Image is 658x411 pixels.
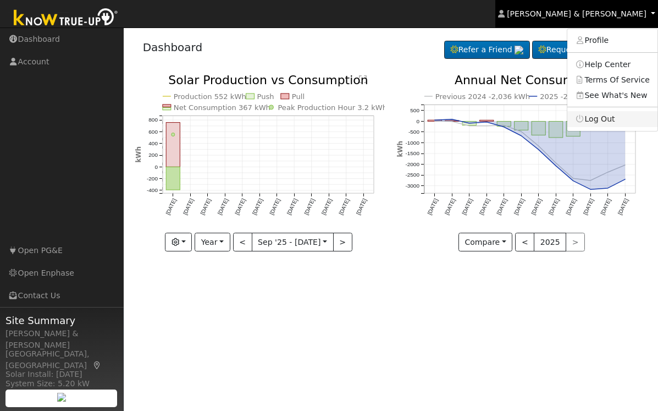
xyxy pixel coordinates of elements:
[468,125,471,127] circle: onclick=""
[462,122,476,125] rect: onclick=""
[5,369,118,380] div: Solar Install: [DATE]
[5,348,118,371] div: [GEOGRAPHIC_DATA], [GEOGRAPHIC_DATA]
[355,198,368,216] text: [DATE]
[624,178,627,180] circle: onclick=""
[451,118,453,120] circle: onclick=""
[572,178,574,180] circle: onclick=""
[485,125,488,127] circle: onclick=""
[8,6,124,31] img: Know True-Up
[567,72,657,87] a: Terms Of Service
[567,87,657,103] a: See What's New
[461,198,473,216] text: [DATE]
[530,198,543,216] text: [DATE]
[148,129,158,135] text: 600
[234,198,246,216] text: [DATE]
[286,198,298,216] text: [DATE]
[426,198,439,216] text: [DATE]
[548,198,560,216] text: [DATE]
[57,393,66,402] img: retrieve
[478,198,491,216] text: [DATE]
[566,122,580,136] rect: onclick=""
[405,161,419,167] text: -2000
[497,122,511,127] rect: onclick=""
[92,361,102,370] a: Map
[468,122,471,124] circle: onclick=""
[589,189,591,191] circle: onclick=""
[5,378,118,390] div: System Size: 5.20 kW
[168,73,368,87] text: Solar Production vs Consumption
[251,198,264,216] text: [DATE]
[405,151,419,157] text: -1500
[405,172,419,178] text: -2500
[444,41,530,59] a: Refer a Friend
[532,122,545,135] rect: onclick=""
[567,111,657,127] a: Log Out
[252,233,334,251] button: Sep '25 - [DATE]
[444,198,456,216] text: [DATE]
[538,145,540,147] circle: onclick=""
[233,233,252,251] button: <
[182,198,195,216] text: [DATE]
[405,183,419,189] text: -3000
[624,164,627,166] circle: onclick=""
[396,141,404,157] text: kWh
[174,92,246,101] text: Production 552 kWh
[480,120,494,122] rect: onclick=""
[171,133,174,136] circle: onclick=""
[292,92,305,101] text: Pull
[600,198,612,216] text: [DATE]
[408,129,419,135] text: -500
[455,73,606,87] text: Annual Net Consumption
[278,103,387,112] text: Peak Production Hour 3.2 kWh
[148,117,158,123] text: 800
[257,92,274,101] text: Push
[520,135,522,137] circle: onclick=""
[154,164,158,170] text: 0
[5,313,118,328] span: Site Summary
[567,57,657,72] a: Help Center
[458,233,513,251] button: Compare
[549,122,563,138] rect: onclick=""
[565,198,578,216] text: [DATE]
[433,120,435,122] circle: onclick=""
[268,198,281,216] text: [DATE]
[338,198,351,216] text: [DATE]
[515,122,528,130] rect: onclick=""
[567,33,657,48] a: Profile
[135,146,142,163] text: kWh
[217,198,229,216] text: [DATE]
[485,121,488,123] circle: onclick=""
[582,198,595,216] text: [DATE]
[617,198,629,216] text: [DATE]
[303,198,316,216] text: [DATE]
[555,162,557,165] circle: onclick=""
[532,41,639,59] a: Request a Cleaning
[515,46,523,54] img: retrieve
[174,103,270,112] text: Net Consumption 367 kWh
[607,187,609,189] circle: onclick=""
[507,9,646,18] span: [PERSON_NAME] & [PERSON_NAME]
[405,140,419,146] text: -1000
[320,198,333,216] text: [DATE]
[534,233,566,251] button: 2025
[451,120,453,123] circle: onclick=""
[428,120,441,122] rect: onclick=""
[572,180,574,182] circle: onclick=""
[195,233,230,251] button: Year
[538,149,540,151] circle: onclick=""
[589,180,591,182] circle: onclick=""
[147,176,158,182] text: -200
[147,188,158,194] text: -400
[607,171,609,173] circle: onclick=""
[540,92,646,101] text: 2025 -2,698 kWh [ +32.5% ]
[148,140,158,146] text: 400
[515,233,534,251] button: <
[164,198,177,216] text: [DATE]
[555,165,557,167] circle: onclick=""
[495,198,508,216] text: [DATE]
[513,198,526,216] text: [DATE]
[435,92,530,101] text: Previous 2024 -2,036 kWh
[333,233,352,251] button: >
[148,152,158,158] text: 200
[445,120,458,121] rect: onclick=""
